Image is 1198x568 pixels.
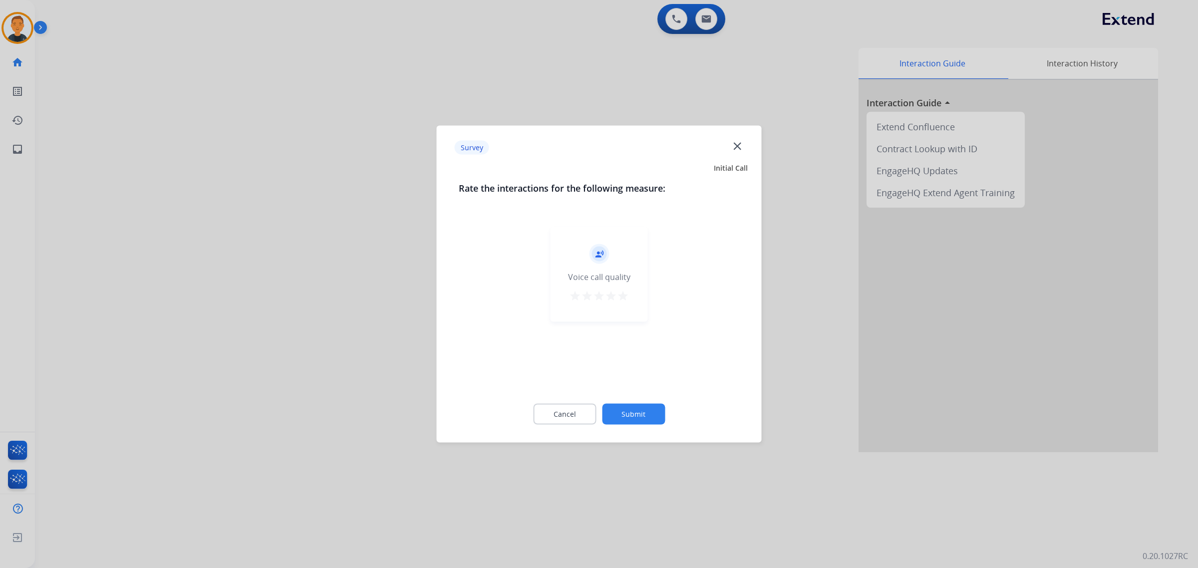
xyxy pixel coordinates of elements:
[605,290,617,302] mat-icon: star
[569,290,581,302] mat-icon: star
[568,271,630,283] div: Voice call quality
[533,404,596,425] button: Cancel
[617,290,629,302] mat-icon: star
[455,140,489,154] p: Survey
[1143,550,1188,562] p: 0.20.1027RC
[595,250,603,259] mat-icon: record_voice_over
[714,163,748,173] span: Initial Call
[602,404,665,425] button: Submit
[459,181,740,195] h3: Rate the interactions for the following measure:
[593,290,605,302] mat-icon: star
[581,290,593,302] mat-icon: star
[731,139,744,152] mat-icon: close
